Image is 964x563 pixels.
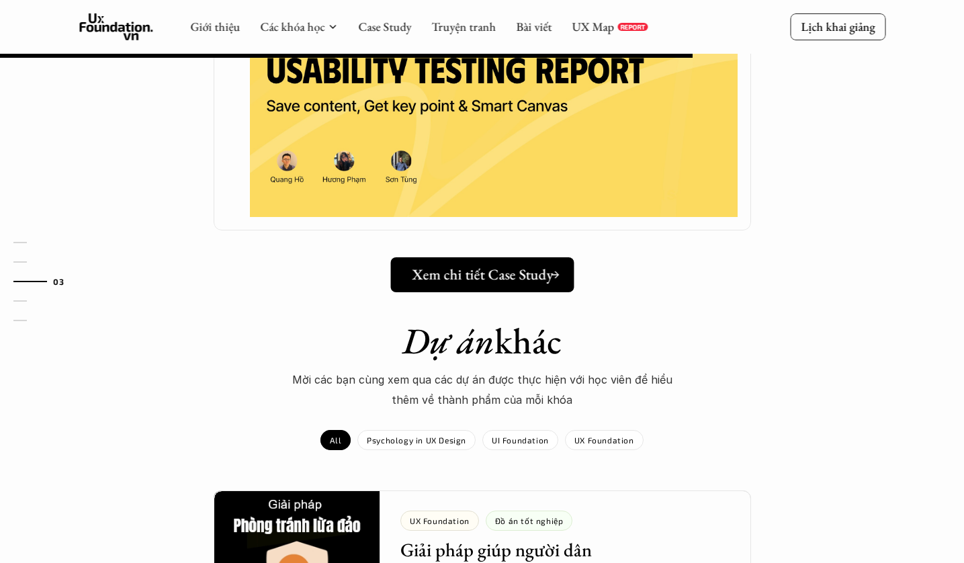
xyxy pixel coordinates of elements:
[412,266,553,284] h5: Xem chi tiết Case Study
[574,435,634,445] p: UX Foundation
[190,19,240,34] a: Giới thiệu
[620,23,645,31] p: REPORT
[260,19,324,34] a: Các khóa học
[516,19,552,34] a: Bài viết
[790,13,885,40] a: Lịch khai giảng
[431,19,496,34] a: Truyện tranh
[402,317,494,364] em: Dự án
[330,435,341,445] p: All
[13,273,77,290] a: 03
[358,19,411,34] a: Case Study
[617,23,648,31] a: REPORT
[801,19,875,34] p: Lịch khai giảng
[390,257,574,292] a: Xem chi tiết Case Study
[53,277,64,286] strong: 03
[572,19,614,34] a: UX Map
[492,435,549,445] p: UI Foundation
[247,319,717,363] h1: khác
[281,370,684,410] p: Mời các bạn cùng xem qua các dự án được thực hiện với học viên để hiểu thêm về thành phẩm của mỗi...
[367,435,466,445] p: Psychology in UX Design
